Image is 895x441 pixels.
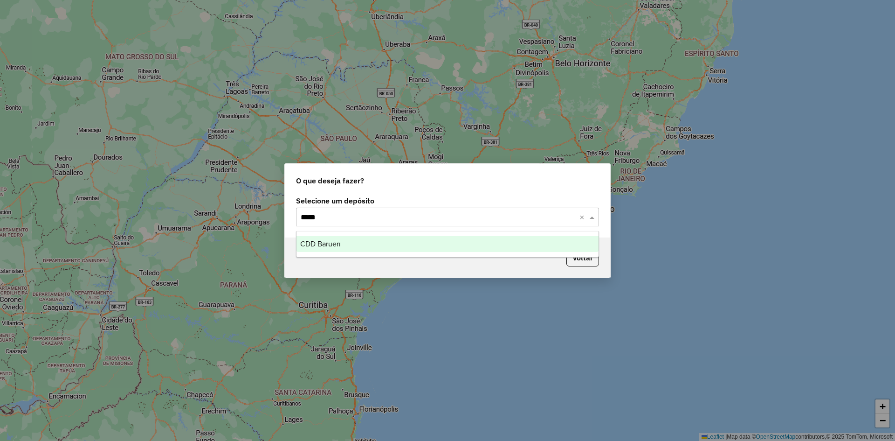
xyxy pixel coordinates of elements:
[296,231,599,258] ng-dropdown-panel: Options list
[296,195,599,206] label: Selecione um depósito
[566,249,599,266] button: Voltar
[300,240,341,248] span: CDD Barueri
[579,211,587,223] span: Clear all
[296,175,364,186] span: O que deseja fazer?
